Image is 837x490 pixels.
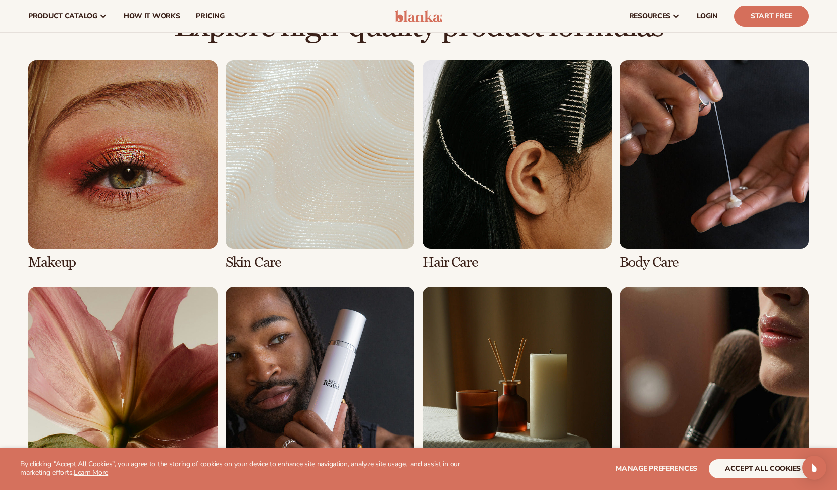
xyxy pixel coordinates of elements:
span: Manage preferences [616,464,697,473]
button: Manage preferences [616,459,697,478]
h3: Hair Care [423,255,612,270]
span: pricing [196,12,224,20]
div: Open Intercom Messenger [802,456,826,480]
div: 3 / 8 [423,60,612,270]
img: logo [395,10,443,22]
h3: Skin Care [226,255,415,270]
span: LOGIN [697,12,718,20]
h3: Body Care [620,255,809,270]
div: 2 / 8 [226,60,415,270]
p: By clicking "Accept All Cookies", you agree to the storing of cookies on your device to enhance s... [20,460,484,477]
div: 1 / 8 [28,60,218,270]
span: How It Works [124,12,180,20]
a: Start Free [734,6,809,27]
span: product catalog [28,12,97,20]
div: 4 / 8 [620,60,809,270]
button: accept all cookies [709,459,817,478]
a: Learn More [74,468,108,477]
h2: Explore high-quality product formulas [28,10,809,43]
h3: Makeup [28,255,218,270]
span: resources [629,12,670,20]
